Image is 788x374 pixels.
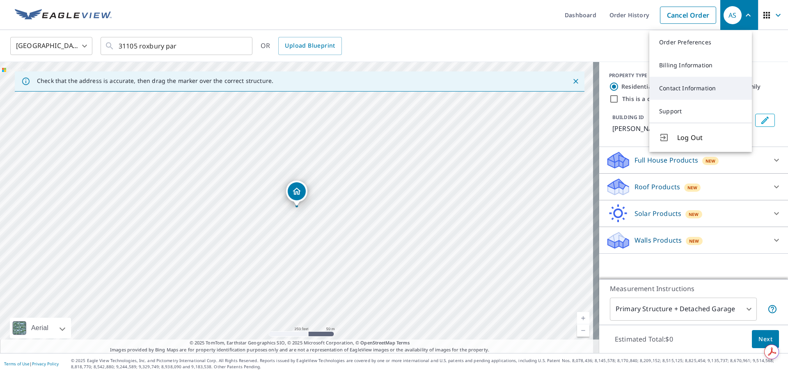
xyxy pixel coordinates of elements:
a: Contact Information [649,77,752,100]
a: Terms of Use [4,361,30,367]
p: [PERSON_NAME][GEOGRAPHIC_DATA] [612,124,752,133]
span: New [689,211,699,218]
a: Current Level 17, Zoom Out [577,324,589,337]
a: Support [649,100,752,123]
a: Billing Information [649,54,752,77]
label: Residential [621,83,653,91]
p: Estimated Total: $0 [608,330,680,348]
label: This is a complex [622,95,671,103]
button: Edit building 1 [755,114,775,127]
div: Aerial [29,318,51,338]
a: Order Preferences [649,31,752,54]
p: Measurement Instructions [610,284,777,294]
p: Solar Products [635,209,681,218]
div: Aerial [10,318,71,338]
button: Close [570,76,581,87]
p: BUILDING ID [612,114,644,121]
a: Cancel Order [660,7,716,24]
button: Log Out [649,123,752,152]
img: EV Logo [15,9,112,21]
div: Full House ProductsNew [606,150,781,170]
div: Walls ProductsNew [606,230,781,250]
a: Terms [396,340,410,346]
div: Primary Structure + Detached Garage [610,298,757,321]
div: Solar ProductsNew [606,204,781,223]
p: Roof Products [635,182,680,192]
div: [GEOGRAPHIC_DATA] [10,34,92,57]
span: New [687,184,698,191]
div: Dropped pin, building 1, Residential property, Roy St Seattle, WA 98109 [286,181,307,206]
button: Next [752,330,779,349]
p: Check that the address is accurate, then drag the marker over the correct structure. [37,77,273,85]
div: OR [261,37,342,55]
p: | [4,361,59,366]
div: Roof ProductsNew [606,177,781,197]
span: Your report will include the primary structure and a detached garage if one exists. [767,304,777,314]
input: Search by address or latitude-longitude [119,34,236,57]
span: Upload Blueprint [285,41,335,51]
div: AS [724,6,742,24]
a: Privacy Policy [32,361,59,367]
a: Upload Blueprint [278,37,341,55]
span: New [689,238,699,244]
span: Log Out [677,133,742,142]
span: Next [758,334,772,344]
p: Walls Products [635,235,682,245]
p: Full House Products [635,155,698,165]
a: OpenStreetMap [360,340,395,346]
p: © 2025 Eagle View Technologies, Inc. and Pictometry International Corp. All Rights Reserved. Repo... [71,358,784,370]
span: © 2025 TomTom, Earthstar Geographics SIO, © 2025 Microsoft Corporation, © [190,340,410,346]
div: PROPERTY TYPE [609,72,778,79]
a: Current Level 17, Zoom In [577,312,589,324]
span: New [706,158,716,164]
